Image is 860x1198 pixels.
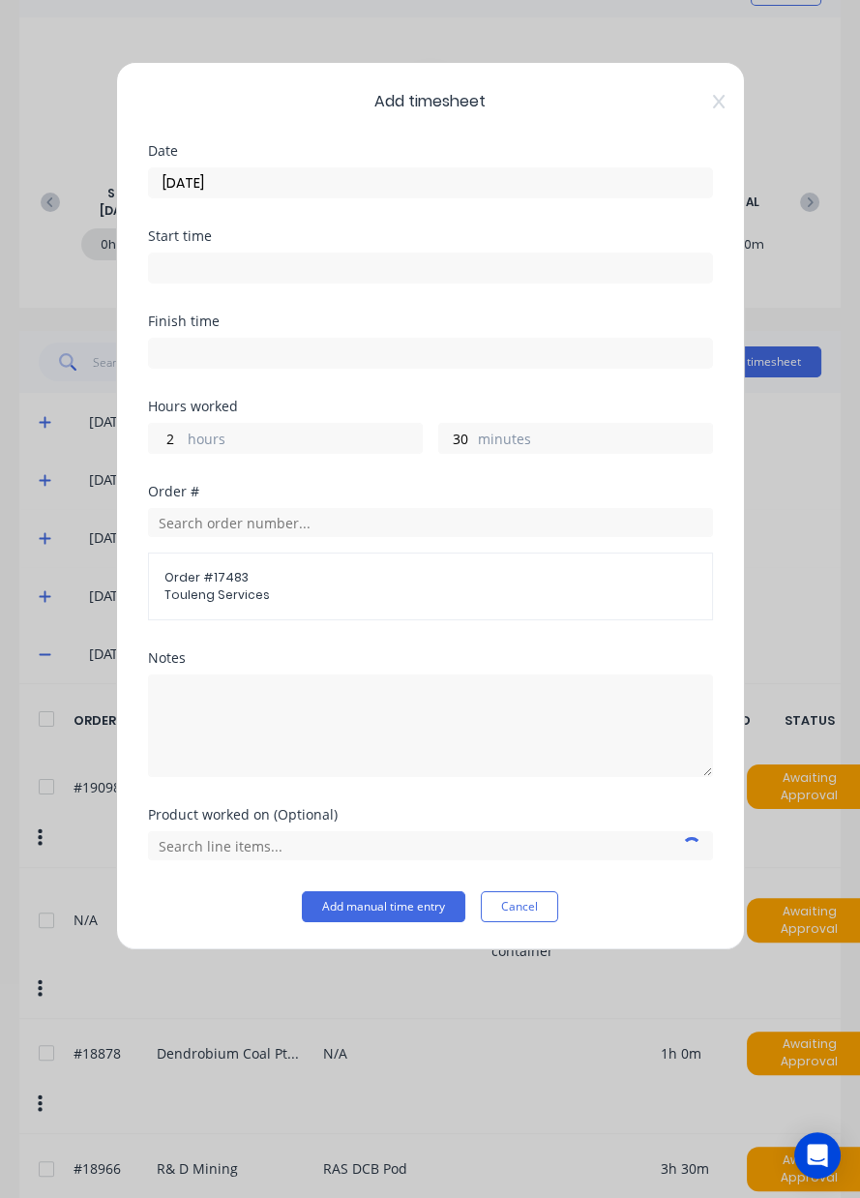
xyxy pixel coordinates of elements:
button: Cancel [481,891,558,922]
div: Date [148,144,713,158]
input: Search line items... [148,831,713,860]
span: Add timesheet [148,90,713,113]
button: Add manual time entry [302,891,465,922]
div: Open Intercom Messenger [794,1132,841,1179]
input: Search order number... [148,508,713,537]
input: 0 [149,424,183,453]
span: Order # 17483 [164,569,697,586]
div: Start time [148,229,713,243]
div: Product worked on (Optional) [148,808,713,822]
div: Notes [148,651,713,665]
input: 0 [439,424,473,453]
div: Finish time [148,314,713,328]
div: Hours worked [148,400,713,413]
span: Touleng Services [164,586,697,604]
div: Order # [148,485,713,498]
label: hours [188,429,422,453]
label: minutes [478,429,712,453]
